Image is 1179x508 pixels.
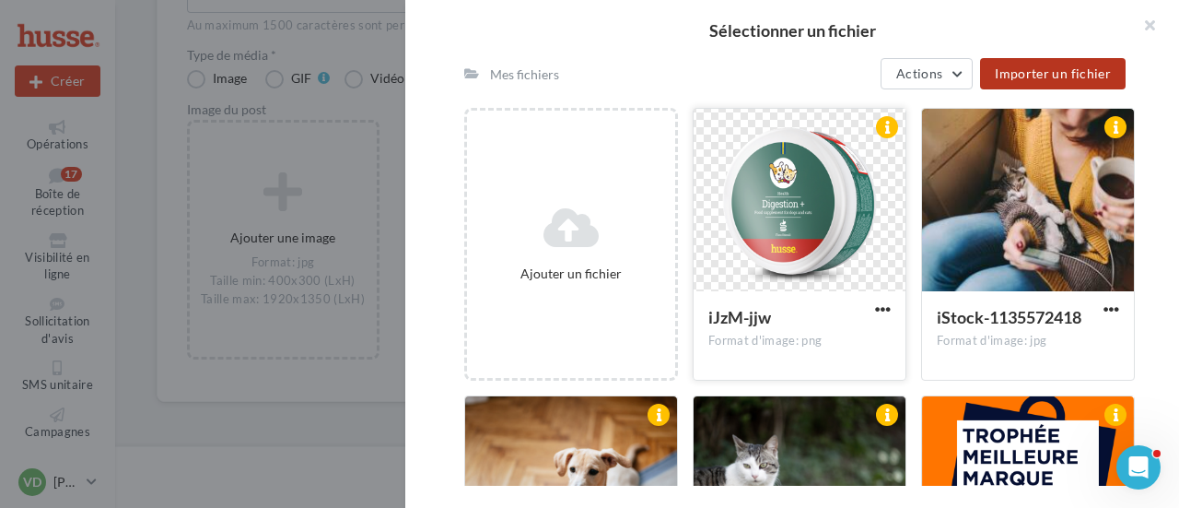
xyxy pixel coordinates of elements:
iframe: Intercom live chat [1116,445,1161,490]
span: Actions [896,65,942,81]
button: Actions [881,58,973,89]
span: iJzM-jjw [708,307,771,327]
h2: Sélectionner un fichier [435,22,1150,39]
span: Importer un fichier [995,65,1111,81]
div: Format d'image: png [708,333,891,349]
button: Importer un fichier [980,58,1126,89]
div: Ajouter un fichier [474,265,668,283]
span: iStock-1135572418 [937,307,1081,327]
div: Mes fichiers [490,65,559,84]
div: Format d'image: jpg [937,333,1119,349]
